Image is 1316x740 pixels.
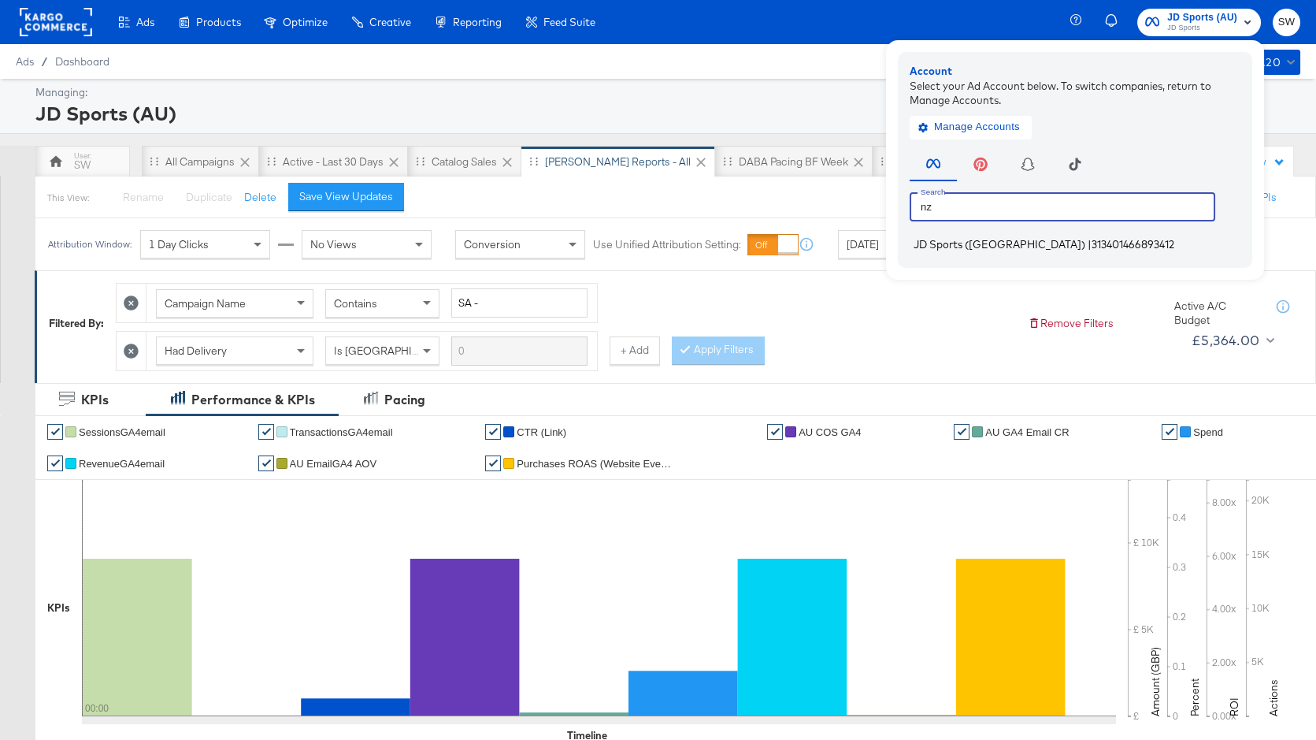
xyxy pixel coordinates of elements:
[191,391,315,409] div: Performance & KPIs
[1028,316,1114,331] button: Remove Filters
[258,456,274,471] a: ✔
[369,16,411,28] span: Creative
[1174,299,1261,328] div: Active A/C Budget
[914,238,1085,251] span: JD Sports ([GEOGRAPHIC_DATA])
[880,157,889,165] div: Drag to reorder tab
[1088,238,1092,251] span: |
[16,55,34,68] span: Ads
[1273,9,1300,36] button: SW
[1092,238,1174,251] span: 313401466893412
[610,337,660,365] button: + Add
[384,391,425,409] div: Pacing
[74,158,91,173] div: SW
[290,426,393,438] span: TransactionsGA4email
[517,458,674,470] span: Purchases ROAS (Website Events)
[267,157,276,165] div: Drag to reorder tab
[485,456,501,471] a: ✔
[47,424,63,440] a: ✔
[79,458,165,470] span: RevenueGA4email
[196,16,241,28] span: Products
[123,190,164,204] span: Rename
[35,85,1296,100] div: Managing:
[1279,13,1294,32] span: SW
[985,426,1069,438] span: AU GA4 Email CR
[517,426,566,438] span: CTR (Link)
[723,157,732,165] div: Drag to reorder tab
[543,16,595,28] span: Feed Suite
[416,157,424,165] div: Drag to reorder tab
[1185,328,1277,353] button: £5,364.00
[79,426,165,438] span: SessionsGA4email
[545,154,691,169] div: [PERSON_NAME] Reports - All
[910,115,1032,139] button: Manage Accounts
[767,424,783,440] a: ✔
[1137,9,1261,36] button: JD Sports (AU)JD Sports
[34,55,55,68] span: /
[1148,647,1162,716] text: Amount (GBP)
[55,55,109,68] a: Dashboard
[1167,22,1237,35] span: JD Sports
[485,424,501,440] a: ✔
[453,16,502,28] span: Reporting
[451,288,588,318] input: Enter a search term
[1188,679,1202,716] text: Percent
[739,154,848,169] div: DABA Pacing BF Week
[954,424,969,440] a: ✔
[299,189,393,204] div: Save View Updates
[47,192,89,204] div: This View:
[799,426,861,438] span: AU COS GA4
[910,78,1240,107] div: Select your Ad Account below. To switch companies, return to Manage Accounts.
[910,64,1240,79] div: Account
[165,296,246,311] span: Campaign Name
[186,190,232,204] span: Duplicate
[35,100,1296,127] div: JD Sports (AU)
[165,154,235,169] div: All Campaigns
[283,16,328,28] span: Optimize
[49,316,104,331] div: Filtered By:
[529,157,538,165] div: Drag to reorder tab
[244,190,276,205] button: Delete
[165,344,227,358] span: Had Delivery
[451,337,588,366] input: Enter a search term
[310,237,357,251] span: No Views
[47,456,63,471] a: ✔
[136,16,154,28] span: Ads
[1227,697,1241,716] text: ROI
[149,237,209,251] span: 1 Day Clicks
[1193,426,1223,438] span: Spend
[334,296,377,311] span: Contains
[432,154,497,169] div: Catalog Sales
[593,237,741,252] label: Use Unified Attribution Setting:
[47,239,132,250] div: Attribution Window:
[258,424,274,440] a: ✔
[1167,9,1237,26] span: JD Sports (AU)
[150,157,158,165] div: Drag to reorder tab
[921,118,1020,136] span: Manage Accounts
[464,237,521,251] span: Conversion
[81,391,109,409] div: KPIs
[288,183,404,211] button: Save View Updates
[283,154,384,169] div: Active - Last 30 Days
[1266,679,1281,716] text: Actions
[47,601,70,615] div: KPIs
[1192,329,1260,352] div: £5,364.00
[290,458,377,470] span: AU EmailGA4 AOV
[334,344,454,358] span: Is [GEOGRAPHIC_DATA]
[1162,424,1177,440] a: ✔
[847,237,879,251] span: [DATE]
